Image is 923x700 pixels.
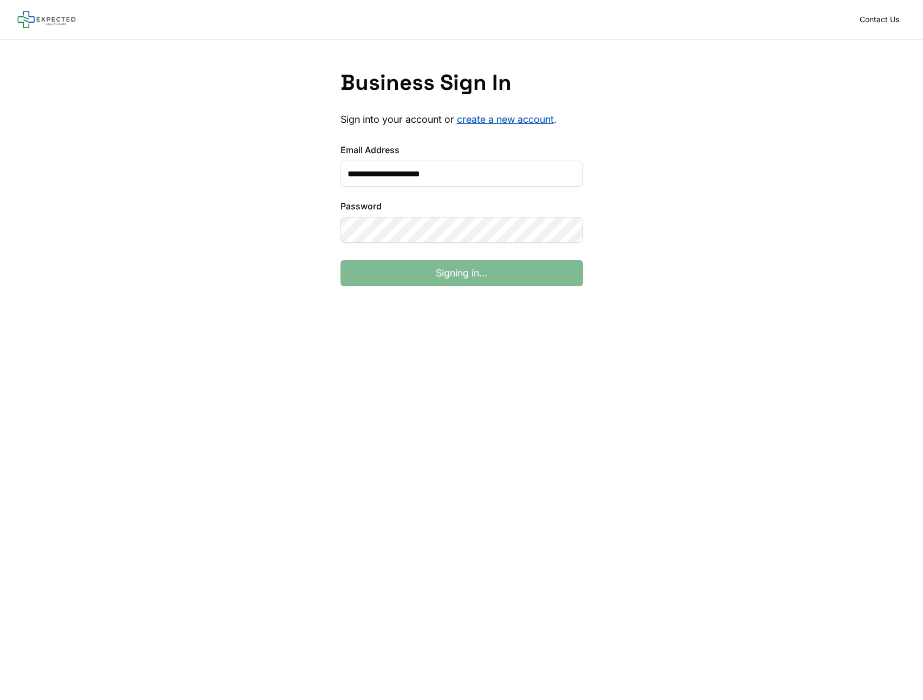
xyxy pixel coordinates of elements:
a: Contact Us [853,12,906,27]
p: Sign into your account or . [341,113,583,126]
h1: Business Sign In [341,70,583,96]
label: Email Address [341,143,583,156]
a: create a new account [457,114,554,125]
label: Password [341,200,583,213]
